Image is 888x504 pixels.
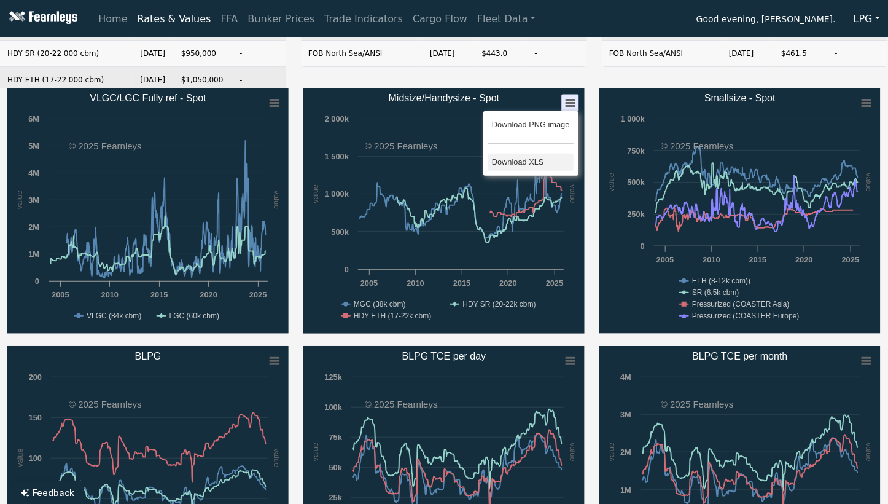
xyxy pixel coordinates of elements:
text: 4M [28,168,39,178]
text: value [272,191,281,210]
text: value [607,443,616,462]
a: Bunker Prices [243,7,319,31]
text: © 2025 Fearnleys [661,141,734,151]
td: [DATE] [722,41,774,67]
text: MGC (38k cbm) [354,300,406,309]
text: 0 [35,277,39,286]
text: © 2025 Fearnleys [661,399,734,409]
td: [DATE] [423,41,474,67]
text: 75k [329,433,343,442]
text: 150 [29,413,42,422]
text: 2020 [795,255,812,264]
text: 2025 [249,290,267,299]
text: 2005 [360,278,378,288]
text: © 2025 Fearnleys [365,399,438,409]
text: 125k [325,372,343,382]
text: 2005 [52,290,69,299]
text: 1 000k [621,114,645,124]
text: 500k [332,227,349,237]
text: value [568,184,577,203]
button: LPG [846,7,888,31]
text: 0 [345,265,349,274]
svg: Smallsize - Spot [599,88,881,334]
text: 0 [641,242,645,251]
text: value [15,191,24,210]
a: Home [93,7,132,31]
td: $1,050,000 [174,67,232,93]
text: 2005 [656,255,674,264]
text: 25k [329,493,343,502]
span: Good evening, [PERSON_NAME]. [696,10,836,31]
a: Cargo Flow [408,7,472,31]
text: 6M [28,114,39,124]
text: 1M [28,250,39,259]
td: - [827,41,888,67]
text: 2 000k [325,114,349,124]
text: 1 500k [325,152,349,161]
text: value [272,449,281,468]
text: value [864,443,873,462]
text: 1M [620,486,631,495]
text: 100k [325,403,343,412]
text: HDY SR (20-22k cbm) [463,300,536,309]
text: value [311,184,320,203]
svg: VLGC/LGC Fully ref - Spot [7,88,289,334]
text: 2015 [150,290,168,299]
text: 50k [329,463,343,472]
text: 2010 [407,278,424,288]
text: 1 000k [325,189,349,199]
text: value [311,443,320,462]
text: ETH (8-12k cbm)) [692,277,750,285]
text: LGC (60k cbm) [169,312,219,320]
text: value [607,173,616,192]
text: Smallsize - Spot [704,93,776,103]
text: 2020 [499,278,516,288]
td: FOB North Sea/ANSI [301,41,423,67]
text: 100 [29,454,42,463]
text: BLPG [135,351,162,361]
td: [DATE] [133,67,173,93]
td: - [232,67,286,93]
text: VLGC/LGC Fully ref - Spot [90,93,206,103]
a: Rates & Values [133,7,216,31]
text: SR (6.5k cbm) [692,288,739,297]
text: VLGC (84k cbm) [87,312,141,320]
td: [DATE] [133,41,173,67]
text: value [568,443,577,462]
text: value [15,449,25,468]
text: HDY ETH (17-22k cbm) [354,312,431,320]
text: 5M [28,141,39,151]
text: 2015 [453,278,470,288]
text: 500k [628,178,645,187]
text: 2025 [546,278,563,288]
text: BLPG TCE per month [692,351,787,361]
text: © 2025 Fearnleys [69,141,142,151]
text: © 2025 Fearnleys [365,141,438,151]
text: 200 [29,372,42,382]
text: Pressurized (COASTER Asia) [692,300,790,309]
text: 3M [620,410,631,419]
img: Fearnleys Logo [6,11,77,26]
text: Midsize/Handysize - Spot [389,93,500,103]
td: $950,000 [174,41,232,67]
td: $461.5 [774,41,827,67]
td: FOB North Sea/ANSI [602,41,722,67]
text: 2025 [842,255,859,264]
text: 750k [628,146,645,156]
text: 3M [28,195,39,205]
text: BLPG TCE per day [402,351,486,361]
a: Fleet Data [472,7,540,31]
a: FFA [216,7,243,31]
svg: Midsize/Handysize - Spot [303,88,585,334]
text: value [864,173,873,192]
li: Download XLS [488,154,574,171]
text: 2020 [200,290,217,299]
text: 2010 [703,255,720,264]
text: © 2025 Fearnleys [69,399,142,409]
text: 250k [628,210,645,219]
a: Trade Indicators [319,7,408,31]
td: - [232,41,286,67]
li: Download PNG image [488,116,574,133]
text: 2M [28,222,39,232]
td: - [528,41,588,67]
